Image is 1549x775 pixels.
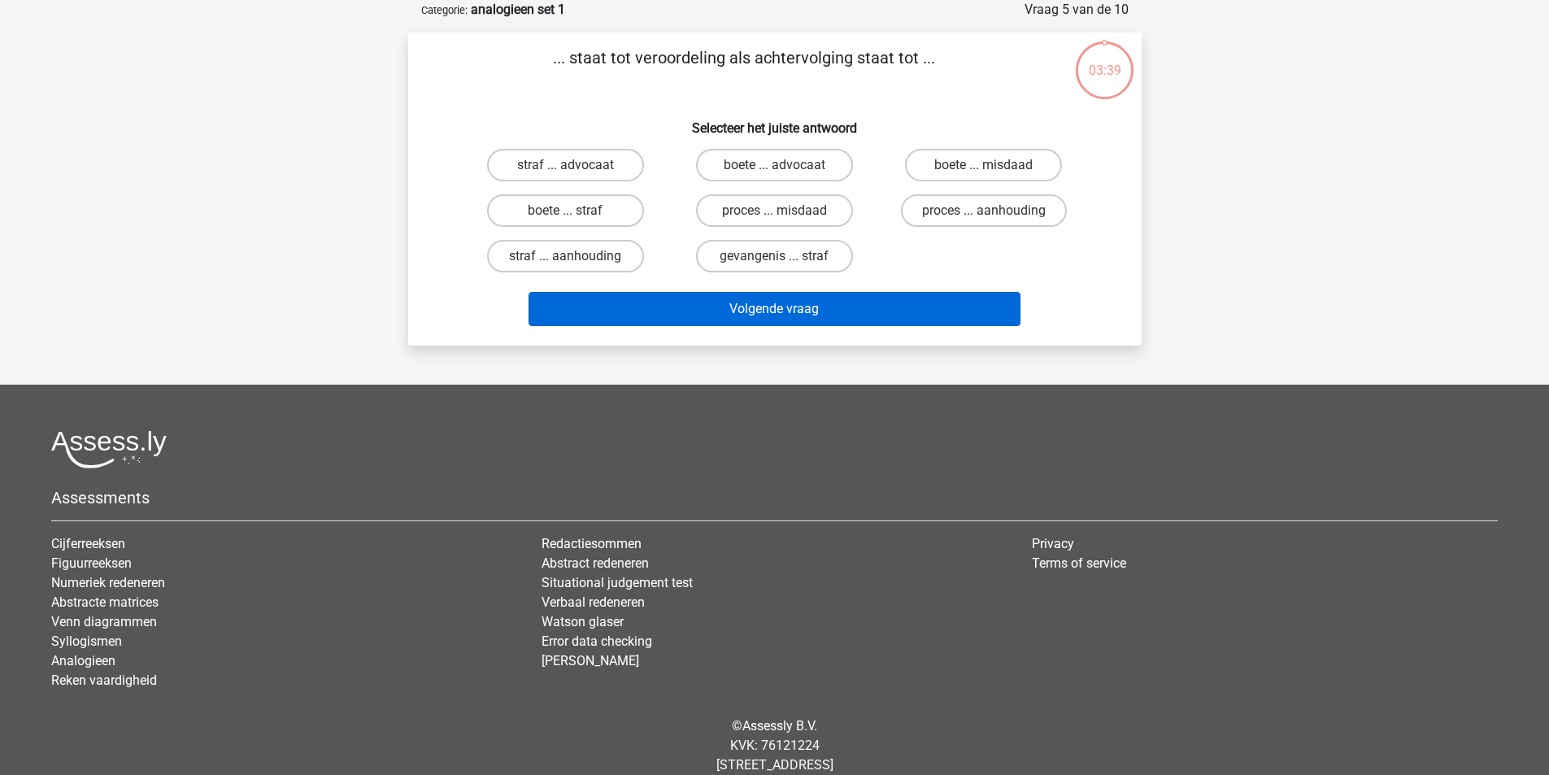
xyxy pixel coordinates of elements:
[51,488,1498,507] h5: Assessments
[487,194,644,227] label: boete ... straf
[51,594,159,610] a: Abstracte matrices
[471,2,565,17] strong: analogieen set 1
[696,240,853,272] label: gevangenis ... straf
[421,4,468,16] small: Categorie:
[542,653,639,668] a: [PERSON_NAME]
[51,633,122,649] a: Syllogismen
[1032,555,1126,571] a: Terms of service
[51,575,165,590] a: Numeriek redeneren
[1074,40,1135,81] div: 03:39
[529,292,1020,326] button: Volgende vraag
[51,555,132,571] a: Figuurreeksen
[1032,536,1074,551] a: Privacy
[542,575,693,590] a: Situational judgement test
[51,430,167,468] img: Assessly logo
[542,614,624,629] a: Watson glaser
[742,718,817,734] a: Assessly B.V.
[542,536,642,551] a: Redactiesommen
[905,149,1062,181] label: boete ... misdaad
[51,653,115,668] a: Analogieen
[542,555,649,571] a: Abstract redeneren
[434,107,1116,136] h6: Selecteer het juiste antwoord
[51,536,125,551] a: Cijferreeksen
[487,240,644,272] label: straf ... aanhouding
[696,149,853,181] label: boete ... advocaat
[696,194,853,227] label: proces ... misdaad
[487,149,644,181] label: straf ... advocaat
[542,594,645,610] a: Verbaal redeneren
[434,46,1055,94] p: ... staat tot veroordeling als achtervolging staat tot ...
[51,614,157,629] a: Venn diagrammen
[901,194,1067,227] label: proces ... aanhouding
[542,633,652,649] a: Error data checking
[51,673,157,688] a: Reken vaardigheid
